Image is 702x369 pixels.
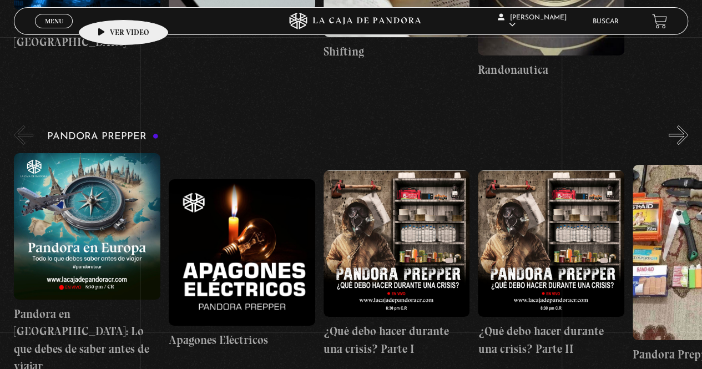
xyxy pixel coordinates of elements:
h4: ¿Qué debo hacer durante una crisis? Parte I [324,322,470,357]
a: View your shopping cart [652,14,667,29]
a: Buscar [593,18,619,25]
span: Cerrar [41,27,67,35]
span: [PERSON_NAME] [498,14,567,28]
h4: Shifting [324,43,470,60]
h4: ¿Qué debo hacer durante una crisis? Parte II [478,322,624,357]
h3: Pandora Prepper [47,132,159,142]
h4: Randonautica [478,61,624,79]
h4: Hackeo en [PERSON_NAME][GEOGRAPHIC_DATA] [14,16,160,50]
button: Next [669,125,688,145]
span: Menu [45,18,63,24]
button: Previous [14,125,33,145]
h4: Apagones Eléctricos [169,331,315,349]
